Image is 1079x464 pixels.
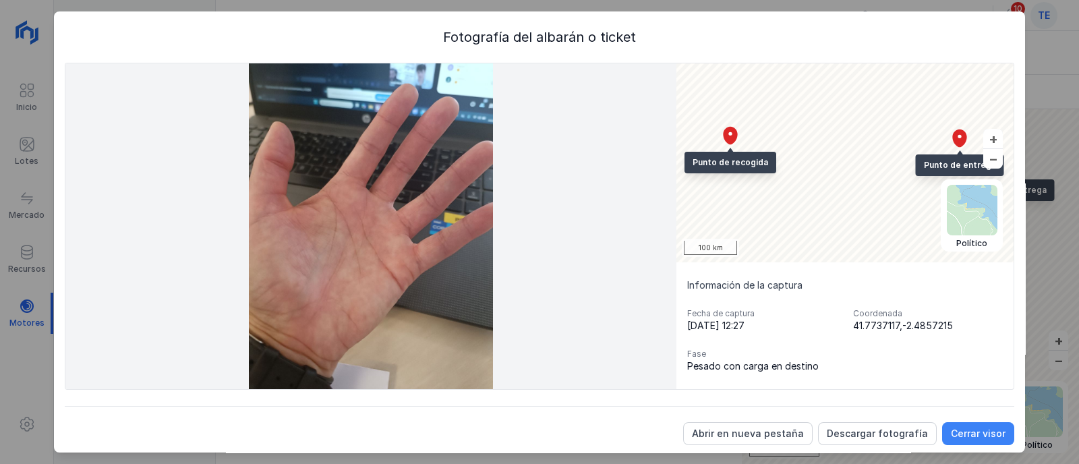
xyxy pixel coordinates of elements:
div: Coordenada [853,308,1003,319]
div: Fase [687,349,837,359]
div: Información de la captura [687,279,1003,292]
img: https://storage.googleapis.com/prod---trucker-nemus.appspot.com/images/844/844-6.jpg?X-Goog-Algor... [65,63,676,389]
div: 41.7737117,-2.4857215 [853,319,1003,332]
img: political.webp [947,185,997,235]
button: Cerrar visor [942,422,1014,445]
button: Abrir en nueva pestaña [683,422,813,445]
div: Cerrar visor [951,427,1005,440]
div: Pesado con carga en destino [687,359,837,373]
div: Político [947,238,997,249]
div: Descargar fotografía [827,427,928,440]
div: Fotografía del albarán o ticket [65,28,1014,47]
button: Descargar fotografía [818,422,937,445]
button: – [983,149,1003,169]
div: Abrir en nueva pestaña [692,427,804,440]
div: [DATE] 12:27 [687,319,837,332]
button: + [983,129,1003,148]
div: Fecha de captura [687,308,837,319]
